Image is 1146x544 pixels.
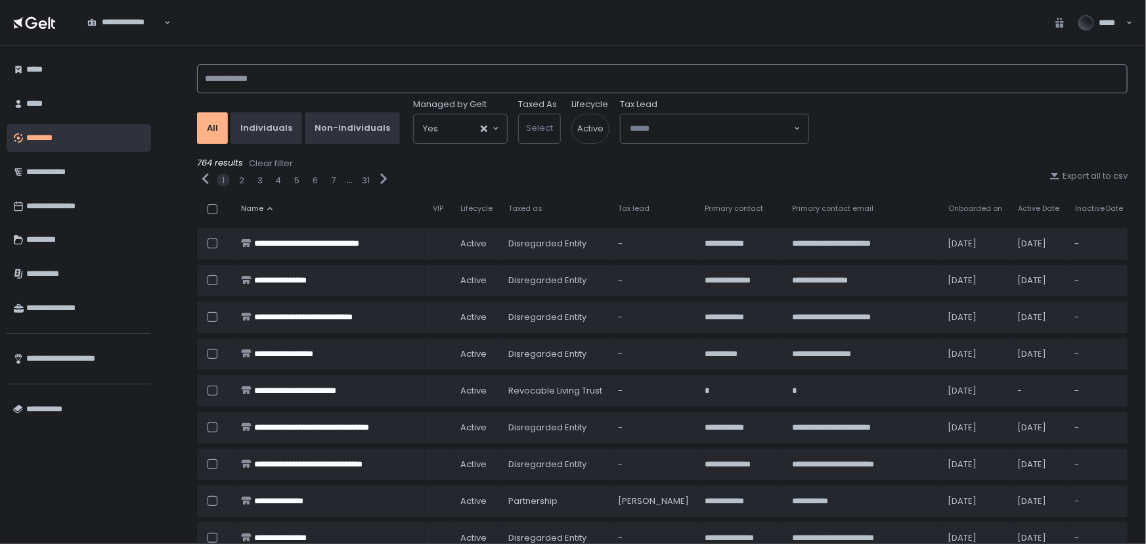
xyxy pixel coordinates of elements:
div: All [207,122,218,134]
div: - [1075,311,1124,323]
div: Revocable Living Trust [508,385,602,397]
div: [DATE] [948,532,1002,544]
div: [DATE] [948,385,1002,397]
span: active [460,348,487,360]
span: Tax lead [618,204,650,214]
div: [DATE] [948,495,1002,507]
div: Disregarded Entity [508,459,602,470]
div: - [1075,275,1124,286]
button: 5 [294,175,299,187]
div: - [1018,385,1059,397]
div: [DATE] [1018,238,1059,250]
div: [DATE] [948,459,1002,470]
div: - [1075,495,1124,507]
span: Primary contact [705,204,763,214]
div: [DATE] [1018,495,1059,507]
button: 6 [313,175,318,187]
div: Non-Individuals [315,122,390,134]
button: Clear filter [248,157,294,170]
span: active [460,422,487,434]
button: 31 [362,175,370,187]
div: [DATE] [1018,532,1059,544]
div: [DATE] [948,275,1002,286]
span: Select [526,122,553,134]
div: Search for option [79,9,171,37]
span: active [460,238,487,250]
span: VIP [433,204,443,214]
div: - [1075,532,1124,544]
div: - [618,275,689,286]
div: [DATE] [1018,459,1059,470]
input: Search for option [87,28,163,41]
div: - [1075,459,1124,470]
button: 4 [276,175,282,187]
div: - [618,422,689,434]
div: [PERSON_NAME] [618,495,689,507]
label: Lifecycle [571,99,608,110]
span: Primary contact email [792,204,873,214]
span: Name [241,204,263,214]
label: Taxed As [518,99,557,110]
div: [DATE] [1018,348,1059,360]
button: All [197,112,228,144]
div: [DATE] [948,348,1002,360]
button: Clear Selected [481,125,487,132]
button: 7 [332,175,336,187]
div: Disregarded Entity [508,422,602,434]
button: 1 [222,175,225,187]
div: Disregarded Entity [508,348,602,360]
span: active [460,495,487,507]
span: active [460,385,487,397]
div: [DATE] [1018,275,1059,286]
span: active [460,532,487,544]
span: active [460,311,487,323]
span: Inactive Date [1075,204,1124,214]
div: Disregarded Entity [508,311,602,323]
div: - [1075,422,1124,434]
button: 3 [257,175,263,187]
span: Active Date [1018,204,1059,214]
div: - [618,532,689,544]
input: Search for option [438,122,479,135]
span: Yes [423,122,438,135]
div: Partnership [508,495,602,507]
span: Onboarded on [948,204,1002,214]
div: - [1075,348,1124,360]
button: 2 [239,175,244,187]
span: Lifecycle [460,204,493,214]
div: - [618,311,689,323]
div: Individuals [240,122,292,134]
span: active [460,459,487,470]
div: Search for option [414,114,507,143]
div: 764 results [197,157,1128,170]
button: Individuals [231,112,302,144]
div: - [1075,238,1124,250]
button: Export all to csv [1049,170,1128,182]
div: [DATE] [948,238,1002,250]
div: - [618,459,689,470]
div: [DATE] [948,422,1002,434]
div: ... [347,174,353,186]
input: Search for option [630,122,793,135]
div: Disregarded Entity [508,532,602,544]
div: - [618,238,689,250]
div: Disregarded Entity [508,238,602,250]
div: [DATE] [1018,311,1059,323]
div: Clear filter [249,158,293,170]
div: Disregarded Entity [508,275,602,286]
button: Non-Individuals [305,112,400,144]
span: active [571,114,609,144]
span: active [460,275,487,286]
span: Managed by Gelt [413,99,487,110]
div: - [618,348,689,360]
span: Taxed as [508,204,542,214]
